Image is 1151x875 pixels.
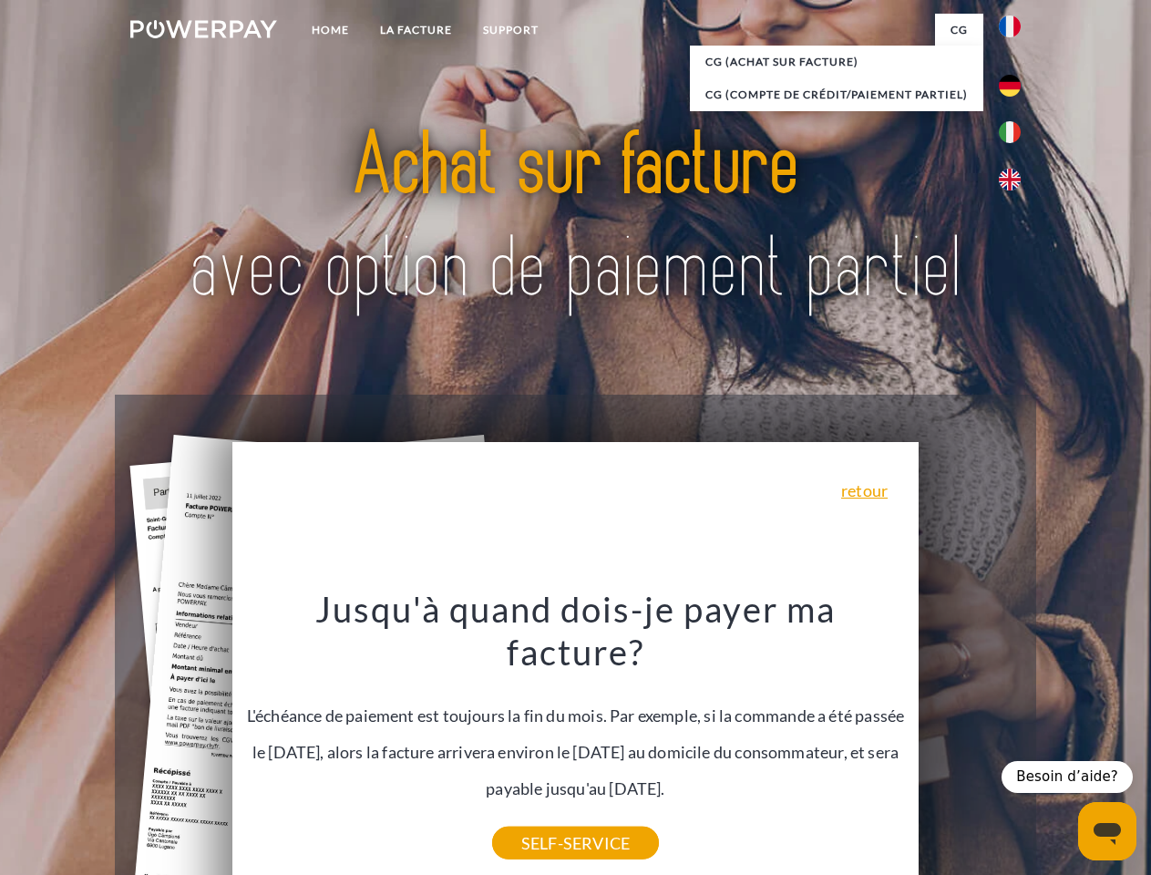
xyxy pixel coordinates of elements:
[999,169,1021,190] img: en
[935,14,983,46] a: CG
[999,15,1021,37] img: fr
[999,75,1021,97] img: de
[243,587,909,843] div: L'échéance de paiement est toujours la fin du mois. Par exemple, si la commande a été passée le [...
[468,14,554,46] a: Support
[174,87,977,349] img: title-powerpay_fr.svg
[1002,761,1133,793] div: Besoin d’aide?
[690,78,983,111] a: CG (Compte de crédit/paiement partiel)
[690,46,983,78] a: CG (achat sur facture)
[841,482,888,499] a: retour
[492,827,659,860] a: SELF-SERVICE
[999,121,1021,143] img: it
[296,14,365,46] a: Home
[365,14,468,46] a: LA FACTURE
[243,587,909,674] h3: Jusqu'à quand dois-je payer ma facture?
[1078,802,1136,860] iframe: Bouton de lancement de la fenêtre de messagerie, conversation en cours
[130,20,277,38] img: logo-powerpay-white.svg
